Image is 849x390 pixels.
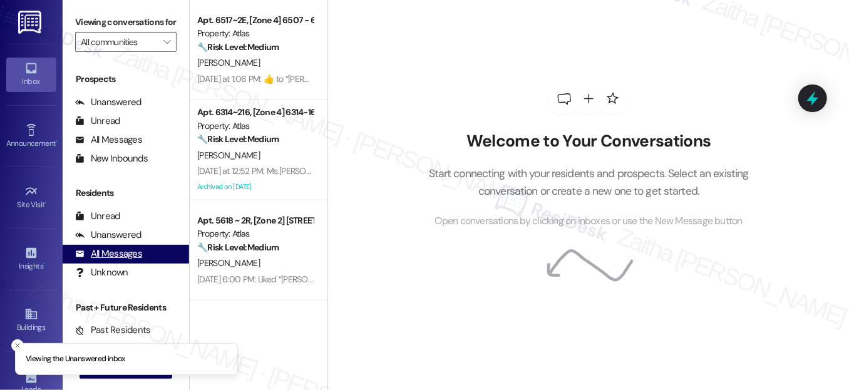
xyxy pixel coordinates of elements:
div: All Messages [75,133,142,146]
img: ResiDesk Logo [18,11,44,34]
div: [DATE] 6:00 PM: Liked “[PERSON_NAME] ([PERSON_NAME]): You're welcome, [PERSON_NAME]!” [197,274,545,285]
div: Unanswered [75,228,141,242]
div: Property: Atlas [197,27,313,40]
p: Viewing the Unanswered inbox [26,354,125,365]
i:  [163,37,170,47]
p: Start connecting with your residents and prospects. Select an existing conversation or create a n... [409,165,768,200]
div: Residents [63,187,189,200]
strong: 🔧 Risk Level: Medium [197,133,279,145]
div: New Inbounds [75,152,148,165]
span: • [56,137,58,146]
a: Insights • [6,242,56,276]
div: Unread [75,210,120,223]
a: Site Visit • [6,181,56,215]
div: Property: Atlas [197,227,313,240]
span: Open conversations by clicking on inboxes or use the New Message button [435,213,743,229]
a: Buildings [6,304,56,337]
div: Unknown [75,266,128,279]
label: Viewing conversations for [75,13,177,32]
input: All communities [81,32,157,52]
div: Archived on [DATE] [196,179,314,195]
div: Unread [75,115,120,128]
div: All Messages [75,247,142,260]
span: [PERSON_NAME] [197,257,260,269]
span: [PERSON_NAME] [197,150,260,161]
div: Property: Atlas [197,120,313,133]
h2: Welcome to Your Conversations [409,131,768,151]
div: Apt. 6314~216, [Zone 4] 6314-16 S. [GEOGRAPHIC_DATA] [197,106,313,119]
span: [PERSON_NAME] [197,57,260,68]
div: Apt. 5618 ~ 2R, [Zone 2] [STREET_ADDRESS] [197,214,313,227]
span: • [45,198,47,207]
span: • [43,260,45,269]
div: Apt. 6517~2E, [Zone 4] 6507 - 6519 S [US_STATE] [197,14,313,27]
button: Close toast [11,339,24,352]
strong: 🔧 Risk Level: Medium [197,41,279,53]
div: Past Residents [75,324,151,337]
div: Prospects [63,73,189,86]
div: Past + Future Residents [63,301,189,314]
strong: 🔧 Risk Level: Medium [197,242,279,253]
a: Inbox [6,58,56,91]
div: [DATE] at 12:52 PM: Ms.[PERSON_NAME]..thanks 👍 [197,165,381,177]
div: Unanswered [75,96,141,109]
